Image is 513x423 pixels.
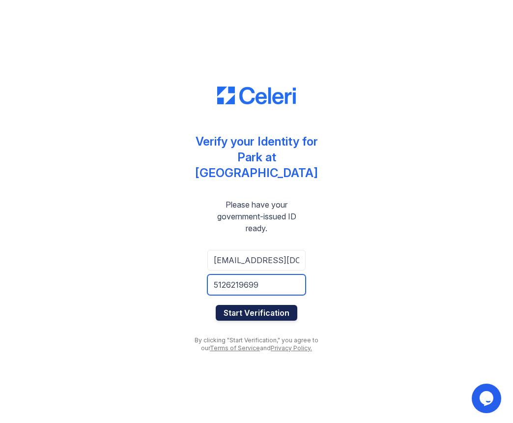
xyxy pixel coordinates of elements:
[216,305,297,321] button: Start Verification
[472,384,503,413] iframe: chat widget
[188,199,325,234] div: Please have your government-issued ID ready.
[207,250,306,271] input: Email
[207,274,306,295] input: Phone
[188,336,325,352] div: By clicking "Start Verification," you agree to our and
[210,344,260,352] a: Terms of Service
[188,134,325,181] div: Verify your Identity for Park at [GEOGRAPHIC_DATA]
[271,344,312,352] a: Privacy Policy.
[217,87,296,104] img: CE_Logo_Blue-a8612792a0a2168367f1c8372b55b34899dd931a85d93a1a3d3e32e68fde9ad4.png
